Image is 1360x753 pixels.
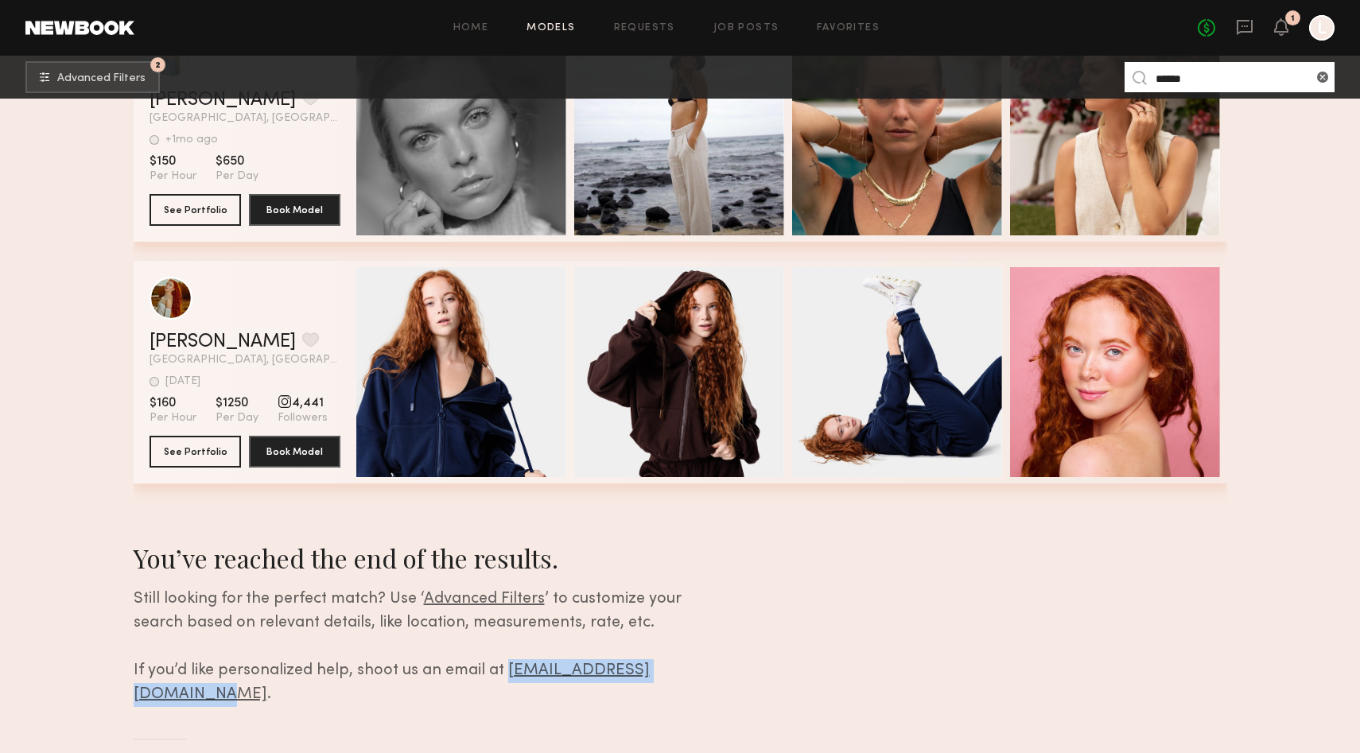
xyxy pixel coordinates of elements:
button: Book Model [249,436,340,468]
a: [PERSON_NAME] [150,332,296,351]
span: Per Hour [150,411,196,425]
span: Per Hour [150,169,196,184]
div: +1mo ago [165,134,218,146]
a: Favorites [817,23,880,33]
div: Still looking for the perfect match? Use ‘ ’ to customize your search based on relevant details, ... [134,588,732,707]
a: Requests [614,23,675,33]
button: Book Model [249,194,340,226]
div: 1 [1291,14,1295,23]
span: Per Day [216,411,258,425]
button: 2Advanced Filters [25,61,160,93]
div: [DATE] [165,376,200,387]
span: Per Day [216,169,258,184]
span: [GEOGRAPHIC_DATA], [GEOGRAPHIC_DATA] [150,113,340,124]
a: L [1309,15,1335,41]
a: [PERSON_NAME] [150,91,296,110]
span: $650 [216,153,258,169]
button: See Portfolio [150,436,241,468]
span: Advanced Filters [57,73,146,84]
span: Followers [278,411,328,425]
a: Models [527,23,575,33]
button: See Portfolio [150,194,241,226]
span: 4,441 [278,395,328,411]
span: [GEOGRAPHIC_DATA], [GEOGRAPHIC_DATA] [150,355,340,366]
a: Job Posts [713,23,779,33]
div: You’ve reached the end of the results. [134,541,732,575]
a: Home [453,23,489,33]
span: 2 [155,61,161,68]
span: $160 [150,395,196,411]
span: $150 [150,153,196,169]
span: Advanced Filters [424,592,545,607]
span: $1250 [216,395,258,411]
